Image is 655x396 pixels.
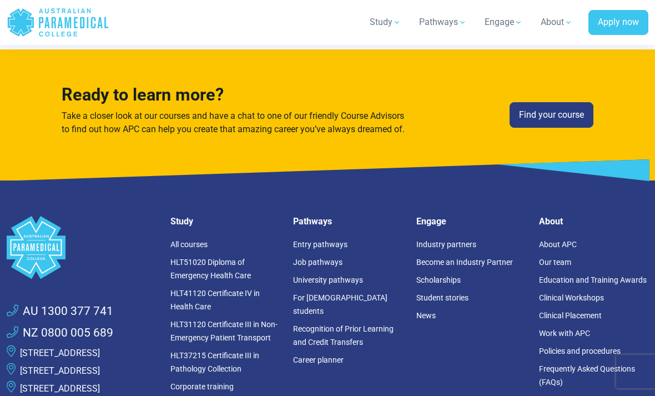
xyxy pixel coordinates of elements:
a: Policies and procedures [539,347,621,355]
a: Our team [539,258,571,267]
a: Apply now [588,10,648,36]
h3: Ready to learn more? [62,85,412,106]
a: HLT37215 Certificate III in Pathology Collection [170,351,259,373]
a: Become an Industry Partner [416,258,513,267]
a: Recognition of Prior Learning and Credit Transfers [293,324,394,347]
a: HLT41120 Certificate IV in Health Care [170,289,260,311]
h5: Study [170,216,280,227]
a: Industry partners [416,240,476,249]
h5: Engage [416,216,526,227]
a: About APC [539,240,577,249]
a: Frequently Asked Questions (FAQs) [539,364,635,387]
a: Clinical Placement [539,311,602,320]
a: Student stories [416,293,468,302]
a: HLT31120 Certificate III in Non-Emergency Patient Transport [170,320,278,342]
a: News [416,311,436,320]
h5: About [539,216,648,227]
a: NZ 0800 005 689 [7,324,113,342]
a: Engage [478,7,530,38]
a: All courses [170,240,208,249]
a: Education and Training Awards [539,275,647,284]
a: For [DEMOGRAPHIC_DATA] students [293,293,387,315]
a: Entry pathways [293,240,347,249]
a: Career planner [293,355,344,364]
a: Study [363,7,408,38]
p: Take a closer look at our courses and have a chat to one of our friendly Course Advisors to find ... [62,109,412,136]
a: Work with APC [539,329,590,338]
a: Pathways [412,7,473,38]
h5: Pathways [293,216,402,227]
a: Scholarships [416,275,461,284]
a: Find your course [510,102,593,128]
a: AU 1300 377 741 [7,303,113,320]
a: [STREET_ADDRESS] [20,348,100,358]
a: Corporate training [170,382,234,391]
a: Australian Paramedical College [7,4,109,41]
a: About [534,7,580,38]
a: HLT51020 Diploma of Emergency Health Care [170,258,251,280]
a: Clinical Workshops [539,293,604,302]
a: [STREET_ADDRESS] [20,365,100,376]
a: Job pathways [293,258,342,267]
a: University pathways [293,275,363,284]
a: Space [7,216,157,279]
